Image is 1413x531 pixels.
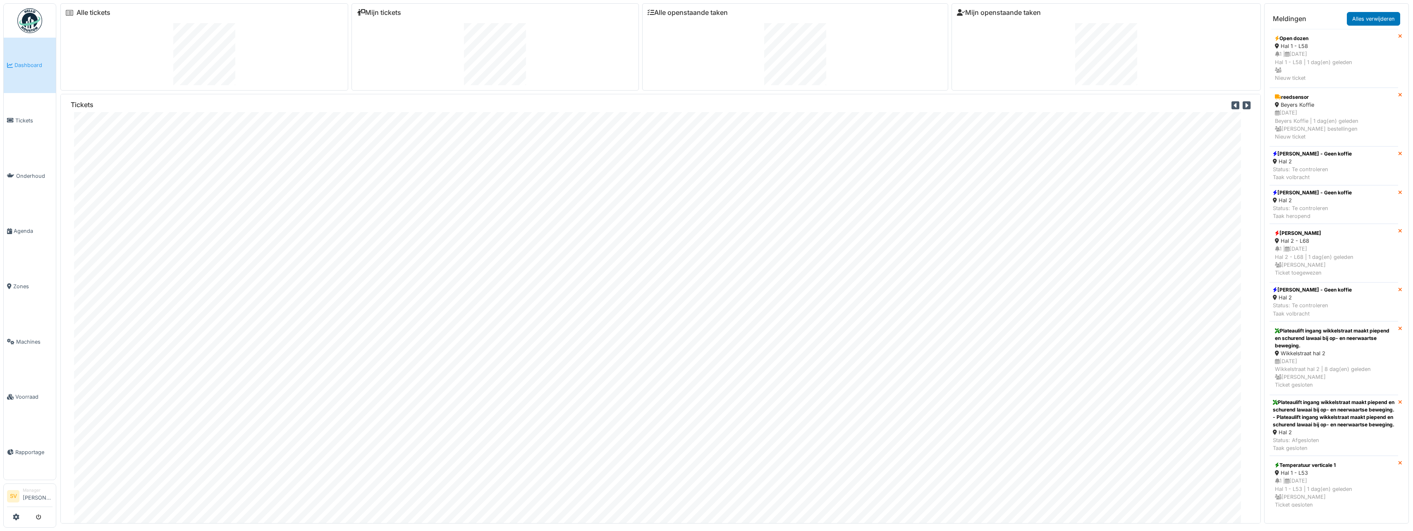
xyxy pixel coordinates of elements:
[1273,189,1352,196] div: [PERSON_NAME] - Geen koffie
[1275,245,1393,277] div: 1 | [DATE] Hal 2 - L68 | 1 dag(en) geleden [PERSON_NAME] Ticket toegewezen
[1275,101,1393,109] div: Beyers Koffie
[4,38,56,93] a: Dashboard
[1275,327,1393,349] div: Plateaulift ingang wikkelstraat maakt piepend en schurend lawaai bij op- en neerwaartse beweging.
[1273,294,1352,301] div: Hal 2
[15,117,53,124] span: Tickets
[7,487,53,507] a: SV Manager[PERSON_NAME]
[4,369,56,425] a: Voorraad
[23,487,53,505] li: [PERSON_NAME]
[1270,185,1398,224] a: [PERSON_NAME] - Geen koffie Hal 2 Status: Te controlerenTaak heropend
[1273,158,1352,165] div: Hal 2
[1273,436,1395,452] div: Status: Afgesloten Taak gesloten
[14,61,53,69] span: Dashboard
[16,338,53,346] span: Machines
[957,9,1041,17] a: Mijn openstaande taken
[17,8,42,33] img: Badge_color-CXgf-gQk.svg
[14,227,53,235] span: Agenda
[1273,204,1352,220] div: Status: Te controleren Taak heropend
[1275,357,1393,389] div: [DATE] Wikkelstraat hal 2 | 8 dag(en) geleden [PERSON_NAME] Ticket gesloten
[1275,50,1393,82] div: 1 | [DATE] Hal 1 - L58 | 1 dag(en) geleden Nieuw ticket
[1273,15,1306,23] h6: Meldingen
[23,487,53,493] div: Manager
[1270,456,1398,514] a: Temperatuur verticale 1 Hal 1 - L53 1 |[DATE]Hal 1 - L53 | 1 dag(en) geleden [PERSON_NAME]Ticket ...
[357,9,401,17] a: Mijn tickets
[4,203,56,259] a: Agenda
[7,490,19,502] li: SV
[1273,301,1352,317] div: Status: Te controleren Taak volbracht
[71,101,93,109] h6: Tickets
[1270,224,1398,282] a: [PERSON_NAME] Hal 2 - L68 1 |[DATE]Hal 2 - L68 | 1 dag(en) geleden [PERSON_NAME]Ticket toegewezen
[1275,477,1393,509] div: 1 | [DATE] Hal 1 - L53 | 1 dag(en) geleden [PERSON_NAME] Ticket gesloten
[648,9,728,17] a: Alle openstaande taken
[1275,42,1393,50] div: Hal 1 - L58
[1275,469,1393,477] div: Hal 1 - L53
[4,259,56,314] a: Zones
[1275,109,1393,141] div: [DATE] Beyers Koffie | 1 dag(en) geleden [PERSON_NAME] bestellingen Nieuw ticket
[1275,349,1393,357] div: Wikkelstraat hal 2
[1270,282,1398,321] a: [PERSON_NAME] - Geen koffie Hal 2 Status: Te controlerenTaak volbracht
[4,148,56,203] a: Onderhoud
[1275,93,1393,101] div: reedsensor
[1270,29,1398,88] a: Open dozen Hal 1 - L58 1 |[DATE]Hal 1 - L58 | 1 dag(en) geleden Nieuw ticket
[1273,399,1395,428] div: Plateaulift ingang wikkelstraat maakt piepend en schurend lawaai bij op- en neerwaartse beweging....
[13,282,53,290] span: Zones
[15,393,53,401] span: Voorraad
[4,314,56,369] a: Machines
[1270,88,1398,146] a: reedsensor Beyers Koffie [DATE]Beyers Koffie | 1 dag(en) geleden [PERSON_NAME] bestellingenNieuw ...
[1270,321,1398,395] a: Plateaulift ingang wikkelstraat maakt piepend en schurend lawaai bij op- en neerwaartse beweging....
[1270,146,1398,185] a: [PERSON_NAME] - Geen koffie Hal 2 Status: Te controlerenTaak volbracht
[15,448,53,456] span: Rapportage
[1275,230,1393,237] div: [PERSON_NAME]
[1273,428,1395,436] div: Hal 2
[1273,286,1352,294] div: [PERSON_NAME] - Geen koffie
[77,9,110,17] a: Alle tickets
[4,425,56,480] a: Rapportage
[1275,35,1393,42] div: Open dozen
[1275,462,1393,469] div: Temperatuur verticale 1
[1273,196,1352,204] div: Hal 2
[1347,12,1400,26] a: Alles verwijderen
[16,172,53,180] span: Onderhoud
[1275,237,1393,245] div: Hal 2 - L68
[4,93,56,148] a: Tickets
[1270,395,1398,456] a: Plateaulift ingang wikkelstraat maakt piepend en schurend lawaai bij op- en neerwaartse beweging....
[1273,150,1352,158] div: [PERSON_NAME] - Geen koffie
[1273,165,1352,181] div: Status: Te controleren Taak volbracht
